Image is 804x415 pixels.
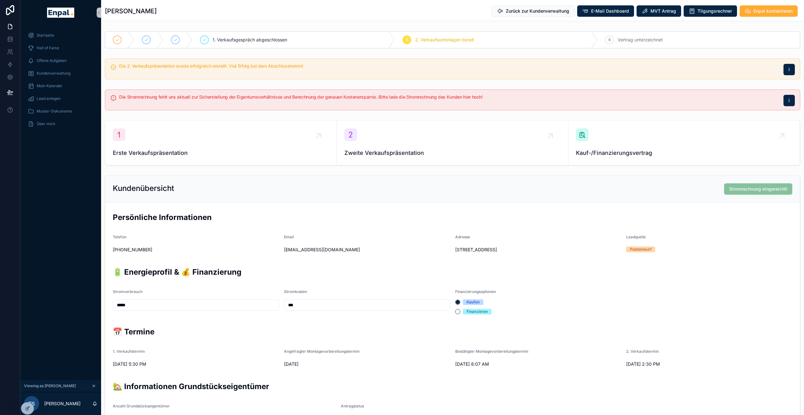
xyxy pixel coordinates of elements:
span: 2. Verkaufstermin [626,349,659,354]
span: Adresse [455,235,470,239]
h1: [PERSON_NAME] [105,7,157,15]
span: [PHONE_NUMBER] [113,247,279,253]
a: Hall of Fame [24,42,97,54]
span: Enpal kontaktieren [753,8,793,14]
button: Enpal kontaktieren [740,5,798,17]
a: Offene Aufgaben [24,55,97,66]
a: Startseite [24,30,97,41]
span: Offene Aufgaben [37,58,67,63]
img: App logo [47,8,74,18]
h2: Persönliche Informationen [113,212,792,223]
button: i [783,95,795,106]
span: [STREET_ADDRESS] [455,247,621,253]
div: Kaufen [467,299,480,305]
span: Bestätigter Montagevorbereitungstermin [455,349,528,354]
a: Zweite Verkaufspräsentation [337,121,568,165]
span: [DATE] 8:07 AM [455,361,621,367]
span: Muster-Dokumente [37,109,72,114]
a: Kundenverwaltung [24,68,97,79]
span: 1. Verkaufstermin [113,349,145,354]
span: Stromverbrauch [113,289,142,294]
h2: 📅 Termine [113,327,792,337]
span: Email [284,235,294,239]
span: TS [28,400,35,407]
span: Stromkosten [284,289,307,294]
h5: Die 2. Verkaufspräsentation wurde erfolgreich erstellt. Viel Erfolg bei dem Abschlusstermin! [119,64,778,68]
span: Anzahl Grundstückseigentümer [113,404,170,408]
span: 1. Verkaufsgespräch abgeschlossen [213,37,287,43]
span: [DATE] 2:30 PM [626,361,792,367]
span: [EMAIL_ADDRESS][DOMAIN_NAME] [284,247,450,253]
h2: Kundenübersicht [113,183,174,193]
span: 5 [406,37,408,42]
span: Tilgungsrechner [698,8,732,14]
span: Leadquelle [626,235,646,239]
span: Zweite Verkaufspräsentation [344,149,560,157]
span: Zurück zur Kundenverwaltung [506,8,569,14]
span: Startseite [37,33,54,38]
a: Erste Verkaufspräsentation [105,121,337,165]
a: Lead anlegen [24,93,97,104]
div: scrollable content [20,25,101,138]
span: Lead anlegen [37,96,61,101]
button: Tilgungsrechner [684,5,737,17]
span: Erste Verkaufspräsentation [113,149,329,157]
a: Muster-Dokumente [24,106,97,117]
span: Telefon [113,235,126,239]
button: Zurück zur Kundenverwaltung [492,5,575,17]
div: Finanzieren [467,309,488,314]
span: [DATE] 5:30 PM [113,361,279,367]
span: Vertrag unterzeichnet [618,37,663,43]
span: Antragstatus [341,404,364,408]
span: Kundenverwaltung [37,71,70,76]
span: Über mich [37,121,55,126]
button: E-Mail Dashboard [577,5,634,17]
h2: 🔋 Energieprofil & 💰 Finanzierung [113,267,792,277]
p: [PERSON_NAME] [44,400,81,407]
button: MVT Antrag [637,5,681,17]
span: Kauf-/Finanzierungsvertrag [576,149,792,157]
span: Viewing as [PERSON_NAME] [24,383,76,388]
a: Über mich [24,118,97,130]
span: 6 [608,37,611,42]
span: MVT Antrag [650,8,676,14]
h5: Die Stromrechnung fehlt uns aktuell zur Sicherstellung der Eigentumsverhältnisse und Berechnung d... [119,95,778,99]
a: Kauf-/Finanzierungsvertrag [568,121,800,165]
a: Mein Kalender [24,80,97,92]
span: Finanzierungsoptionen [455,289,496,294]
span: [DATE] [284,361,450,367]
span: i [789,97,790,104]
button: i [783,64,795,75]
span: Angefragter Montagevorbereitungstermin [284,349,360,354]
span: 2. Verkaufsunterlagen bereit [415,37,474,43]
span: i [789,66,790,73]
span: Mein Kalender [37,83,63,88]
h2: 🏡 Informationen Grundstückseigentümer [113,381,792,392]
div: Posteinwurf [630,247,651,252]
span: E-Mail Dashboard [591,8,629,14]
span: Hall of Fame [37,46,59,51]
